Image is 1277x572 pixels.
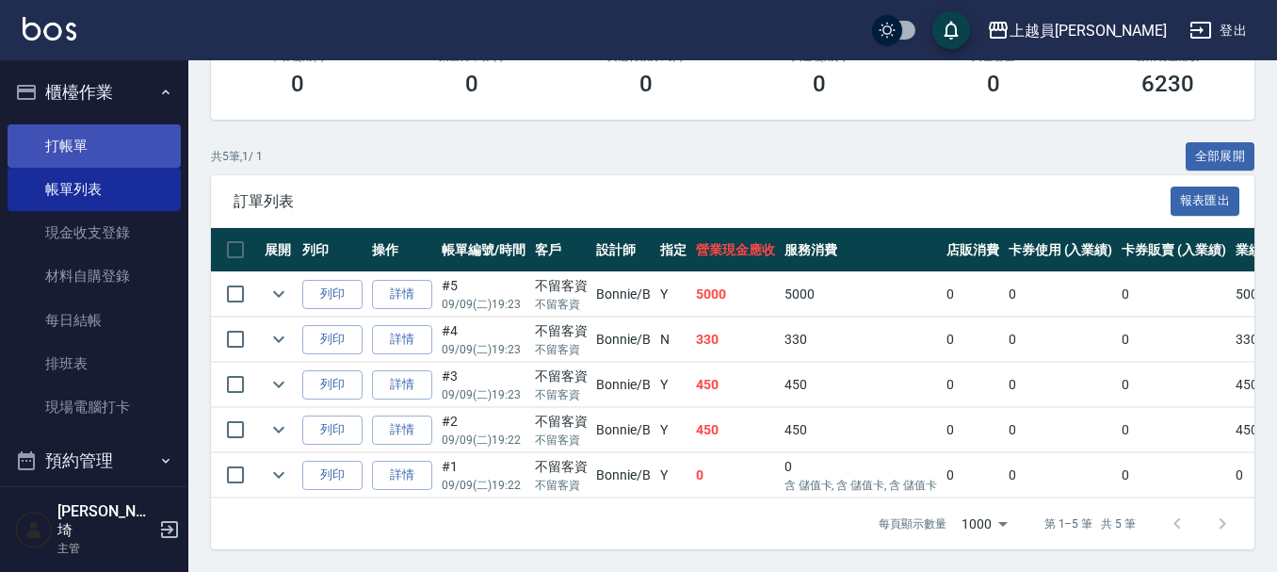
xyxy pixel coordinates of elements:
[591,228,655,272] th: 設計師
[1044,515,1136,532] p: 第 1–5 筆 共 5 筆
[265,461,293,489] button: expand row
[372,416,432,445] a: 詳情
[372,370,432,400] a: 詳情
[1117,228,1231,272] th: 卡券販賣 (入業績)
[639,71,653,97] h3: 0
[291,71,304,97] h3: 0
[437,408,530,452] td: #2
[535,432,588,449] p: 不留客資
[1004,453,1118,498] td: 0
[265,325,293,353] button: expand row
[942,228,1004,272] th: 店販消費
[265,416,293,444] button: expand row
[1004,318,1118,362] td: 0
[942,408,1004,452] td: 0
[535,457,588,477] div: 不留客資
[987,71,1000,97] h3: 0
[942,318,1004,362] td: 0
[302,416,363,445] button: 列印
[535,367,588,386] div: 不留客資
[691,408,780,452] td: 450
[535,386,588,403] p: 不留客資
[813,71,826,97] h3: 0
[691,228,780,272] th: 營業現金應收
[691,363,780,407] td: 450
[780,228,942,272] th: 服務消費
[1117,453,1231,498] td: 0
[591,363,655,407] td: Bonnie /B
[8,168,181,211] a: 帳單列表
[15,511,53,548] img: Person
[265,370,293,399] button: expand row
[780,453,942,498] td: 0
[535,296,588,313] p: 不留客資
[437,453,530,498] td: #1
[8,342,181,385] a: 排班表
[437,318,530,362] td: #4
[1182,13,1254,48] button: 登出
[780,408,942,452] td: 450
[23,17,76,41] img: Logo
[942,363,1004,407] td: 0
[691,453,780,498] td: 0
[8,299,181,342] a: 每日結帳
[932,11,970,49] button: save
[979,11,1174,50] button: 上越員[PERSON_NAME]
[298,228,367,272] th: 列印
[655,228,691,272] th: 指定
[1186,142,1255,172] button: 全部展開
[372,325,432,354] a: 詳情
[942,453,1004,498] td: 0
[8,68,181,117] button: 櫃檯作業
[535,321,588,341] div: 不留客資
[8,211,181,254] a: 現金收支登錄
[372,280,432,309] a: 詳情
[530,228,592,272] th: 客戶
[691,318,780,362] td: 330
[8,436,181,485] button: 預約管理
[372,461,432,490] a: 詳情
[442,477,525,494] p: 09/09 (二) 19:22
[8,385,181,429] a: 現場電腦打卡
[535,341,588,358] p: 不留客資
[437,363,530,407] td: #3
[655,408,691,452] td: Y
[442,296,525,313] p: 09/09 (二) 19:23
[591,318,655,362] td: Bonnie /B
[302,325,363,354] button: 列印
[1004,272,1118,317] td: 0
[234,192,1171,211] span: 訂單列表
[591,272,655,317] td: Bonnie /B
[942,272,1004,317] td: 0
[591,408,655,452] td: Bonnie /B
[442,341,525,358] p: 09/09 (二) 19:23
[8,485,181,534] button: 報表及分析
[302,370,363,400] button: 列印
[1117,363,1231,407] td: 0
[780,318,942,362] td: 330
[1117,408,1231,452] td: 0
[260,228,298,272] th: 展開
[57,540,154,557] p: 主管
[1004,408,1118,452] td: 0
[780,272,942,317] td: 5000
[879,515,946,532] p: 每頁顯示數量
[265,280,293,308] button: expand row
[655,453,691,498] td: Y
[1004,228,1118,272] th: 卡券使用 (入業績)
[780,363,942,407] td: 450
[535,412,588,432] div: 不留客資
[1004,363,1118,407] td: 0
[465,71,478,97] h3: 0
[1010,19,1167,42] div: 上越員[PERSON_NAME]
[8,254,181,298] a: 材料自購登錄
[535,477,588,494] p: 不留客資
[691,272,780,317] td: 5000
[655,318,691,362] td: N
[442,432,525,449] p: 09/09 (二) 19:22
[57,502,154,540] h5: [PERSON_NAME]埼
[437,272,530,317] td: #5
[211,148,263,165] p: 共 5 筆, 1 / 1
[1117,318,1231,362] td: 0
[302,461,363,490] button: 列印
